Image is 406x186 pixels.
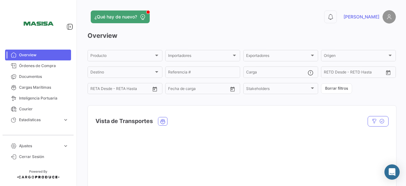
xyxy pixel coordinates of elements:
[168,87,180,92] input: Desde
[19,106,69,112] span: Courier
[19,154,69,160] span: Cerrar Sesión
[90,71,154,75] span: Destino
[158,117,167,125] button: Ocean
[88,31,396,40] h3: Overview
[90,54,154,59] span: Producto
[168,54,232,59] span: Importadores
[19,143,60,149] span: Ajustes
[228,84,237,94] button: Open calendar
[184,87,213,92] input: Hasta
[383,68,393,77] button: Open calendar
[106,87,135,92] input: Hasta
[340,71,368,75] input: Hasta
[324,54,387,59] span: Origen
[383,10,396,24] img: placeholder-user.png
[246,87,310,92] span: Stakeholders
[5,82,71,93] a: Cargas Marítimas
[19,52,69,58] span: Overview
[63,117,69,123] span: expand_more
[150,84,160,94] button: Open calendar
[5,60,71,71] a: Órdenes de Compra
[19,95,69,101] span: Inteligencia Portuaria
[19,74,69,79] span: Documentos
[5,71,71,82] a: Documentos
[19,63,69,69] span: Órdenes de Compra
[63,143,69,149] span: expand_more
[19,85,69,90] span: Cargas Marítimas
[384,164,400,180] div: Abrir Intercom Messenger
[324,71,335,75] input: Desde
[22,8,54,39] img: 15387c4c-e724-47f0-87bd-6411474a3e21.png
[95,14,137,20] span: ¿Qué hay de nuevo?
[90,87,102,92] input: Desde
[5,50,71,60] a: Overview
[5,93,71,104] a: Inteligencia Portuaria
[344,14,379,20] span: [PERSON_NAME]
[246,54,310,59] span: Exportadores
[91,10,150,23] button: ¿Qué hay de nuevo?
[95,117,153,126] h4: Vista de Transportes
[5,104,71,114] a: Courier
[19,117,60,123] span: Estadísticas
[321,83,352,94] button: Borrar filtros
